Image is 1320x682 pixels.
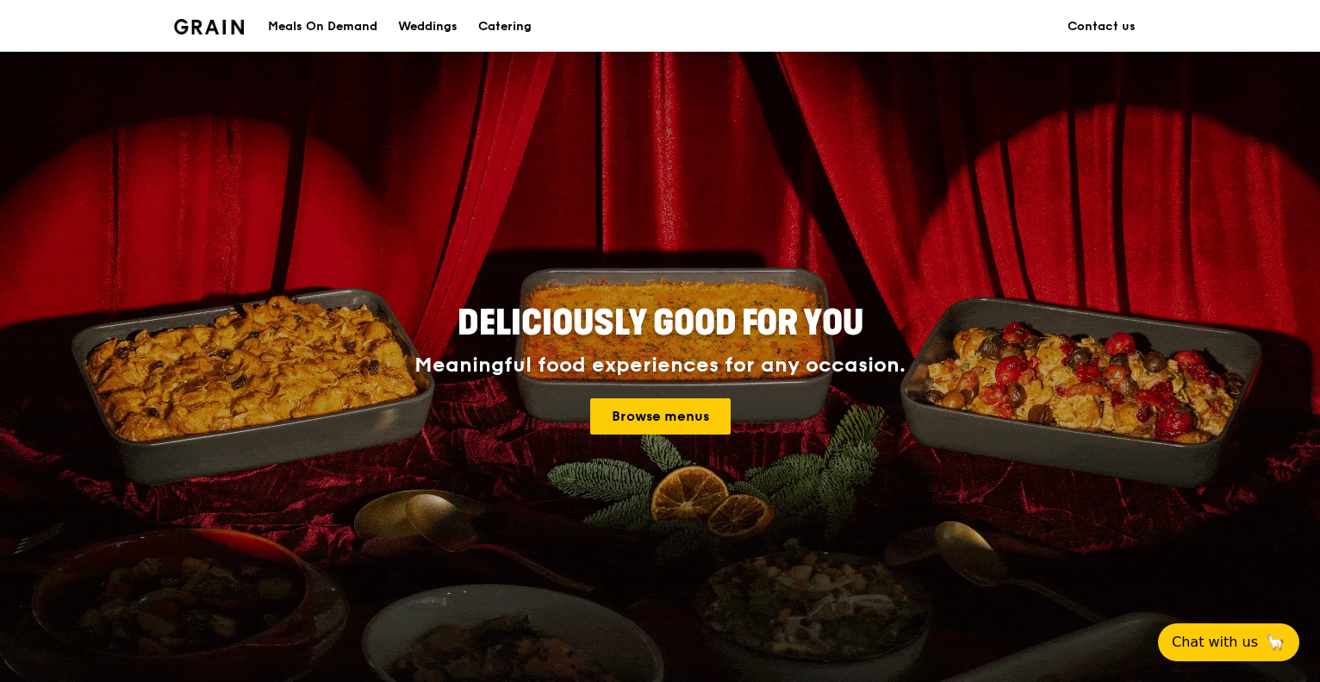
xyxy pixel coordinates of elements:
a: Catering [468,1,542,53]
a: Contact us [1057,1,1146,53]
div: Catering [478,1,532,53]
div: Weddings [398,1,458,53]
span: Deliciously good for you [458,303,863,344]
span: Chat with us [1172,632,1258,653]
div: Meals On Demand [268,1,377,53]
img: Grain [174,19,244,34]
a: Weddings [388,1,468,53]
div: Meaningful food experiences for any occasion. [350,354,970,378]
button: Chat with us🦙 [1158,623,1299,661]
span: 🦙 [1265,632,1286,653]
a: Browse menus [590,398,731,435]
